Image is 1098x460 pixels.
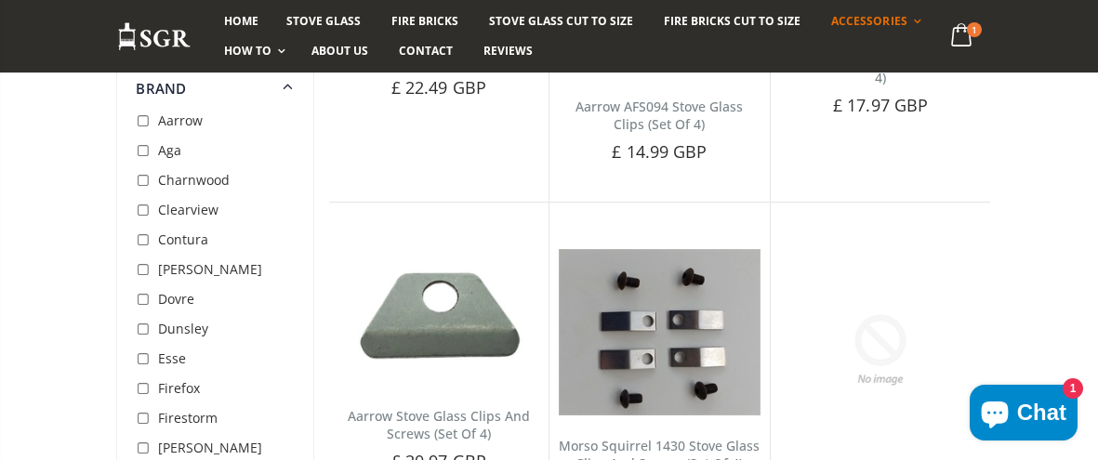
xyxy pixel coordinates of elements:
span: Dovre [158,290,194,308]
a: Aarrow AFS094 Stove Glass Clips (Set Of 4) [575,98,743,133]
span: Charnwood [158,171,230,189]
span: Aarrow [158,112,203,129]
span: Fire Bricks [391,13,458,29]
a: Contact [385,36,467,66]
span: About us [311,43,368,59]
span: Fire Bricks Cut To Size [664,13,800,29]
a: Reviews [470,36,547,66]
span: Aga [158,141,181,159]
a: Fire Bricks Cut To Size [650,7,814,36]
a: ACR [PERSON_NAME] Stove Glass Clips And Screws (Set Of 4) [786,33,975,86]
a: Home [210,7,272,36]
span: Stove Glass Cut To Size [489,13,633,29]
span: Home [224,13,258,29]
a: Stove Glass [272,7,375,36]
img: Aarrow stove glass clip [338,249,540,386]
a: Stove Glass Cut To Size [475,7,647,36]
span: £ 14.99 GBP [612,140,707,163]
img: Morso Squirrel 1430 Stove Glass Clips And Screws (Set Of 4) [559,249,761,415]
span: How To [224,43,271,59]
a: Aarrow Stove Glass Clips And Screws (Set Of 4) [348,407,530,442]
span: £ 17.97 GBP [833,94,928,116]
span: Brand [136,79,186,98]
span: Accessories [831,13,906,29]
span: Firestorm [158,409,218,427]
span: Dunsley [158,320,208,337]
span: Firefox [158,379,200,397]
a: 1 [943,19,981,55]
span: Stove Glass [286,13,361,29]
a: How To [210,36,295,66]
span: Contura [158,230,208,248]
span: Contact [399,43,453,59]
span: Esse [158,349,186,367]
img: Stove Glass Replacement [117,21,192,52]
span: [PERSON_NAME] [158,260,262,278]
span: Reviews [483,43,533,59]
span: £ 22.49 GBP [391,76,486,99]
span: 1 [967,22,982,37]
inbox-online-store-chat: Shopify online store chat [964,385,1083,445]
a: Accessories [817,7,930,36]
span: [PERSON_NAME] [158,439,262,456]
a: Fire Bricks [377,7,472,36]
a: About us [298,36,382,66]
span: Clearview [158,201,218,218]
